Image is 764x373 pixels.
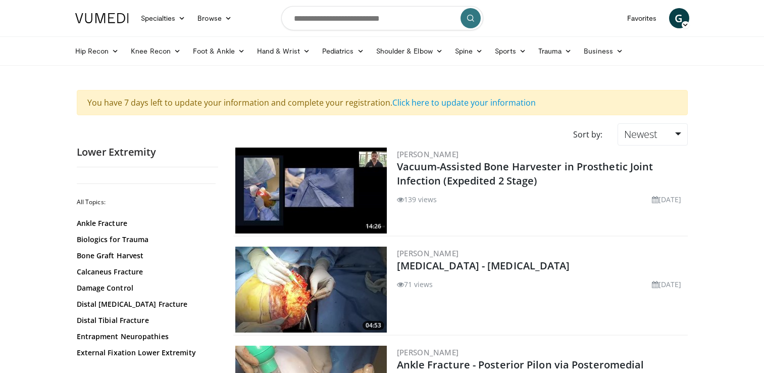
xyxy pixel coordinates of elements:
li: [DATE] [652,279,682,290]
a: Biologics for Trauma [77,235,213,245]
span: 14:26 [363,222,384,231]
a: [PERSON_NAME] [397,347,459,357]
li: 71 views [397,279,433,290]
a: Newest [618,123,687,146]
a: Business [578,41,629,61]
h2: Lower Extremity [77,146,218,159]
a: Vacuum-Assisted Bone Harvester in Prosthetic Joint Infection (Expedited 2 Stage) [397,160,653,188]
a: Calcaneus Fracture [77,267,213,277]
a: Sports [489,41,532,61]
a: Ankle Fracture [77,218,213,228]
a: Pediatrics [316,41,370,61]
a: External Fixation Lower Extremity [77,348,213,358]
input: Search topics, interventions [281,6,483,30]
a: Click here to update your information [392,97,536,108]
a: Damage Control [77,283,213,293]
a: [PERSON_NAME] [397,149,459,159]
a: Knee Recon [125,41,187,61]
a: Spine [449,41,489,61]
a: Entrapment Neuropathies [77,332,213,342]
img: a65d029b-de48-4001-97d6-ae5cb8ed2e9f.300x170_q85_crop-smart_upscale.jpg [235,247,387,333]
a: Trauma [532,41,578,61]
a: [PERSON_NAME] [397,248,459,258]
img: VuMedi Logo [75,13,129,23]
a: Distal [MEDICAL_DATA] Fracture [77,299,213,309]
a: 14:26 [235,148,387,234]
li: 139 views [397,194,437,205]
div: Sort by: [566,123,610,146]
li: [DATE] [652,194,682,205]
a: 04:53 [235,247,387,333]
a: [MEDICAL_DATA] - [MEDICAL_DATA] [397,259,570,272]
a: Shoulder & Elbow [370,41,449,61]
span: 04:53 [363,321,384,330]
div: You have 7 days left to update your information and complete your registration. [77,90,688,115]
a: Foot & Ankle [187,41,251,61]
img: fbb4f29f-992a-4c37-90e7-9c0378bde42f.300x170_q85_crop-smart_upscale.jpg [235,148,387,234]
a: Bone Graft Harvest [77,251,213,261]
a: Favorites [621,8,663,28]
a: Distal Tibial Fracture [77,315,213,325]
h2: All Topics: [77,198,216,206]
a: G [669,8,689,28]
a: Hand & Wrist [251,41,316,61]
a: Specialties [135,8,192,28]
a: Browse [191,8,238,28]
a: Hip Recon [69,41,125,61]
span: Newest [624,127,657,141]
